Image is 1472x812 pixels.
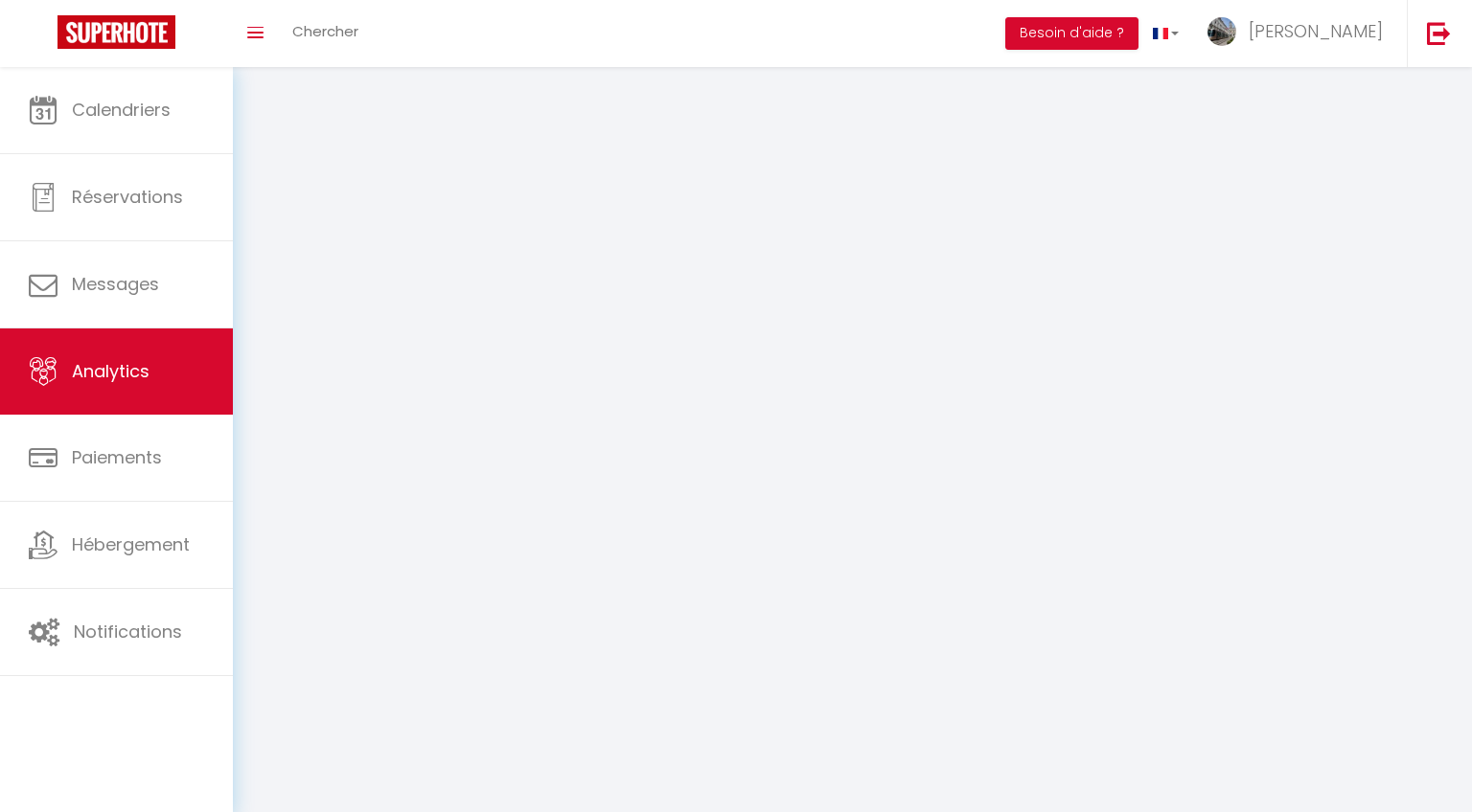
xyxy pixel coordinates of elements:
[1005,17,1138,50] button: Besoin d'aide ?
[72,532,190,556] span: Hébergement
[292,21,358,41] span: Chercher
[72,445,162,469] span: Paiements
[57,15,175,49] img: Super Booking
[72,185,183,209] span: Réservations
[1427,21,1451,45] img: logout
[72,98,171,122] span: Calendriers
[1207,17,1236,46] img: ...
[72,359,149,383] span: Analytics
[1249,19,1383,43] span: [PERSON_NAME]
[72,272,159,296] span: Messages
[74,620,182,643] span: Notifications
